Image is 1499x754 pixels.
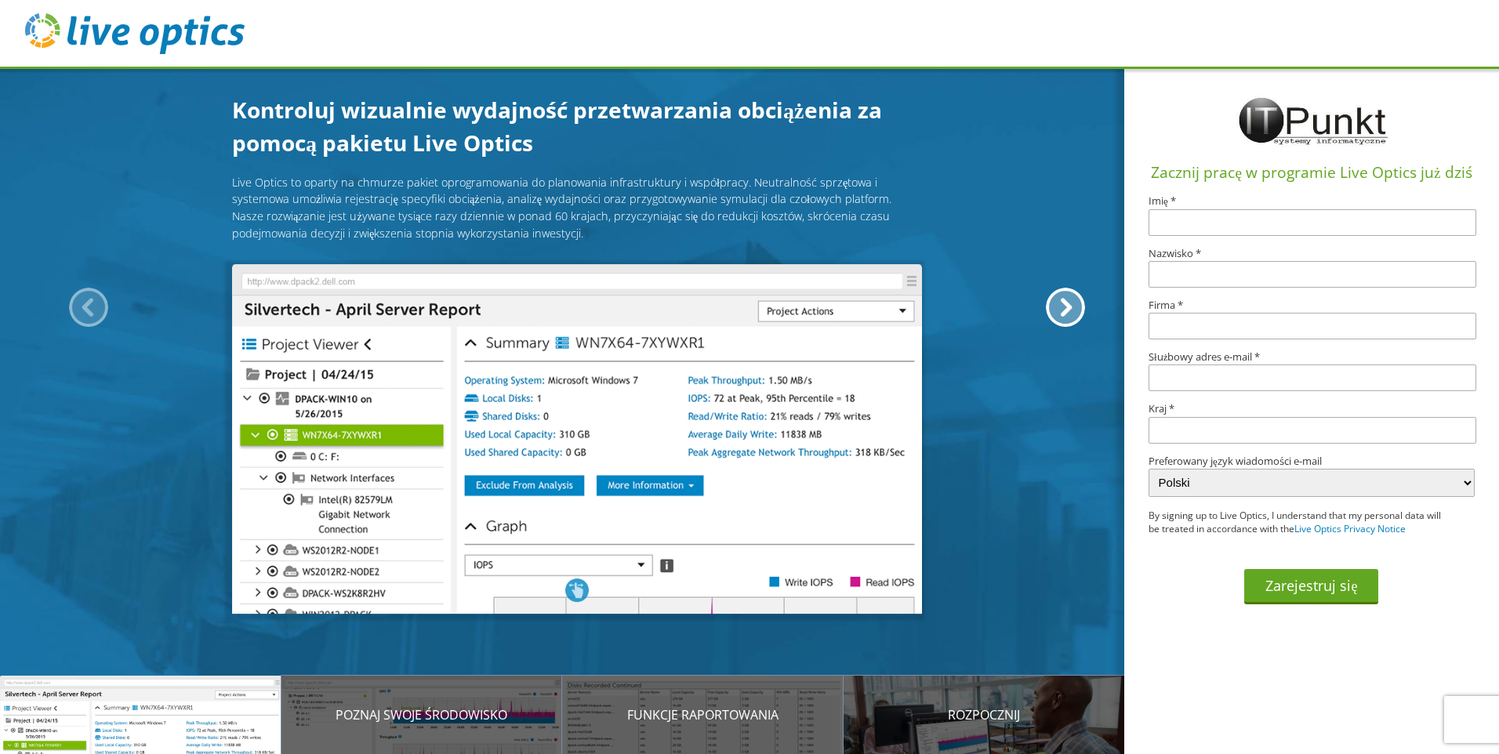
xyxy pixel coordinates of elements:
img: Przedstawiamy Live Optics [232,264,922,614]
p: By signing up to Live Optics, I understand that my personal data will be treated in accordance wi... [1149,509,1442,536]
a: Live Optics Privacy Notice [1294,522,1406,535]
p: Funkcje raportowania [562,705,844,724]
label: Nazwisko * [1149,248,1475,259]
h1: Kontroluj wizualnie wydajność przetwarzania obciążenia za pomocą pakietu Live Optics [232,93,922,159]
label: Kraj * [1149,404,1475,414]
img: live_optics_svg.svg [25,13,245,54]
button: Zarejestruj się [1244,569,1378,604]
label: Służbowy adres e-mail * [1149,352,1475,362]
label: Preferowany język wiadomości e-mail [1149,456,1475,466]
p: Poznaj swoje środowisko [281,705,563,724]
h1: Zacznij pracę w programie Live Optics już dziś [1131,161,1493,184]
label: Firma * [1149,300,1475,310]
img: jbrasOCmEAAAAASUVORK5CYII= [1233,82,1390,159]
p: Live Optics to oparty na chmurze pakiet oprogramowania do planowania infrastruktury i współpracy.... [232,174,922,241]
label: Imię * [1149,196,1475,206]
p: Rozpocznij [844,705,1125,724]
